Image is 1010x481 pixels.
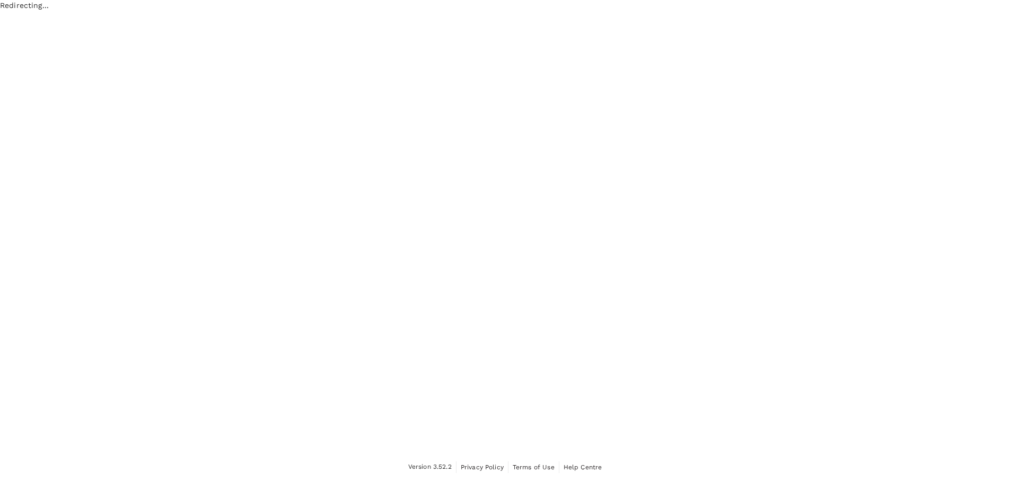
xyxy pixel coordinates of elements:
a: Help Centre [564,461,602,473]
a: Terms of Use [513,461,555,473]
span: Privacy Policy [461,463,504,471]
span: Help Centre [564,463,602,471]
span: Terms of Use [513,463,555,471]
a: Privacy Policy [461,461,504,473]
span: Version 3.52.2 [408,462,452,473]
